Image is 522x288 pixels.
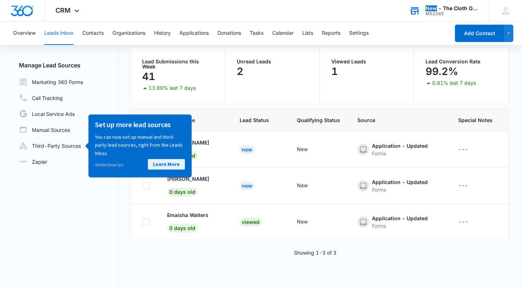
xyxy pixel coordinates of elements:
div: New [297,218,308,225]
button: Overview [13,22,36,45]
div: - - Select to Edit Field [167,139,222,160]
button: Leads Inbox [44,22,74,45]
button: Add Contact [455,25,504,42]
div: - - Select to Edit Field [297,218,321,226]
p: Emaisha Waiters [167,211,208,219]
div: --- [458,181,468,190]
span: Qualifying Status [297,116,340,124]
div: - - Select to Edit Field [357,214,441,230]
a: Archived [19,37,53,46]
p: Showing 1-3 of 3 [294,249,336,256]
div: - - Select to Edit Field [458,145,481,154]
p: 2 [237,66,243,77]
button: History [154,22,171,45]
div: Forms [372,150,428,157]
button: Donations [217,22,241,45]
button: Tasks [250,22,264,45]
button: Lists [302,22,313,45]
a: New [240,146,254,153]
button: Applications [179,22,209,45]
button: Reports [322,22,340,45]
a: Learn More [65,45,102,55]
div: - - Select to Edit Field [458,181,481,190]
div: --- [458,218,468,226]
div: - - Select to Edit Field [357,142,441,157]
div: - - Select to Edit Field [167,175,222,196]
div: account id [426,11,478,16]
a: Third-Party Sources [19,141,81,150]
span: 0 days old [167,224,198,233]
a: Manual Sources [19,125,70,134]
a: Call Tracking [19,93,63,102]
a: [PERSON_NAME]0 days old [167,175,209,195]
a: New [240,183,254,189]
div: account name [426,5,478,11]
p: Lead Submissions this Week [142,59,213,69]
div: - - Select to Edit Field [357,178,441,193]
div: New [297,181,308,189]
div: New [240,181,254,190]
a: Marketing 360 Forms [19,78,83,86]
button: Contacts [82,22,104,45]
div: Viewed [240,218,262,226]
h3: Set up more lead sources [12,5,102,15]
div: New [297,145,308,153]
h3: Manage Lead Sources [13,61,119,70]
div: Application - Updated [372,214,428,222]
div: Application - Updated [372,178,428,186]
button: Calendar [272,22,294,45]
span: CRM [55,7,71,14]
p: 0.81% last 7 days [432,80,476,85]
p: You can now set up manual and third-party lead sources, right from the Leads Inbox. [12,18,102,43]
a: Viewed [240,219,262,225]
p: 1 [331,66,338,77]
button: Organizations [112,22,145,45]
p: Lead Conversion Rate [426,59,497,64]
a: Emaisha Waiters0 days old [167,211,208,231]
span: Special Notes [458,116,493,124]
p: 41 [142,71,155,82]
div: --- [458,145,468,154]
div: - - Select to Edit Field [297,145,321,154]
span: Source [357,116,430,124]
div: - - Select to Edit Field [458,218,481,226]
a: Local Service Ads [19,109,75,118]
p: Viewed Leads [331,59,402,64]
button: Settings [349,22,369,45]
div: Forms [372,186,428,193]
p: 13.89% last 7 days [149,85,196,91]
p: [PERSON_NAME] [167,175,209,183]
div: - - Select to Edit Field [167,211,221,233]
span: ⊘ [12,48,15,53]
div: Application - Updated [372,142,428,150]
a: Hide these tips [12,48,40,53]
p: 99.2% [426,66,458,77]
div: Forms [372,222,428,230]
div: New [240,145,254,154]
span: 0 days old [167,188,198,196]
span: Lead Status [240,116,269,124]
div: - - Select to Edit Field [297,181,321,190]
p: Unread Leads [237,59,308,64]
a: Zapier [19,158,47,166]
